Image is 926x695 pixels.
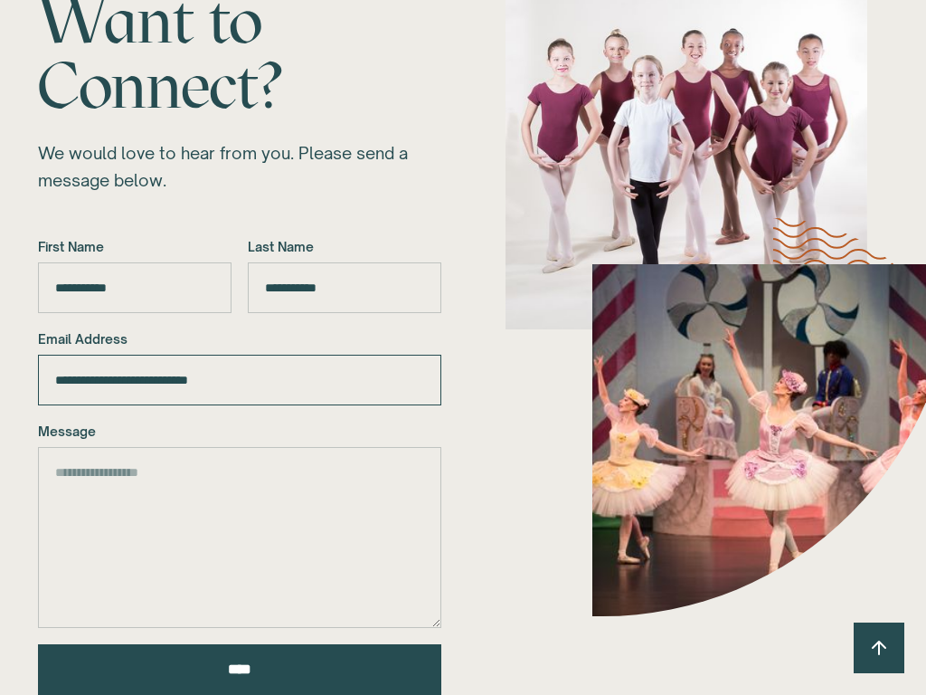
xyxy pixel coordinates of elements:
[38,422,441,442] label: Message
[38,237,231,257] label: First Name
[38,237,441,695] form: Newsletter 1
[248,237,441,257] label: Last Name
[38,139,441,194] div: We would love to hear from you. Please send a message below.
[38,329,441,349] label: Email Address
